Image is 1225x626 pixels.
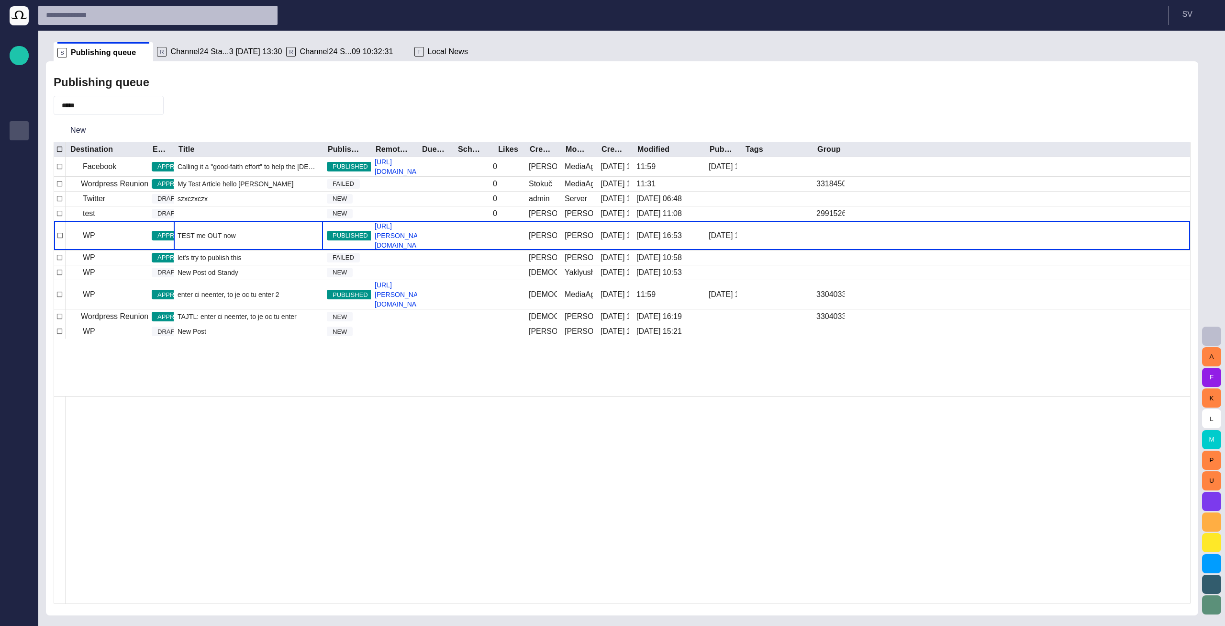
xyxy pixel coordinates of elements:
[152,327,184,337] span: DRAFT
[10,121,29,140] div: Publishing queue
[13,240,25,251] span: My OctopusX
[152,209,184,218] span: DRAFT
[458,145,481,154] div: Scheduled
[371,157,432,176] a: [URL][DOMAIN_NAME]
[566,145,589,154] div: Modified by
[13,240,25,250] p: My OctopusX
[493,208,497,219] div: 0
[601,193,629,204] div: 24/03/2016 13:32
[1202,451,1221,470] button: P
[816,179,845,189] div: 3318450302
[1202,388,1221,408] button: K
[13,125,25,135] p: Publishing queue
[13,259,25,271] span: Social Media
[601,267,629,278] div: 12/09 11:20
[1202,347,1221,366] button: A
[529,252,557,263] div: Petrak
[83,289,95,300] p: WP
[83,230,95,241] p: WP
[529,161,557,172] div: Janko
[152,162,198,171] span: APPROVED
[636,267,682,278] div: 16/09 10:53
[152,312,198,322] span: APPROVED
[498,145,518,154] div: Likes
[601,311,629,322] div: 17/09 10:58
[327,231,374,240] span: PUBLISHED
[13,125,25,137] span: Publishing queue
[565,179,593,189] div: MediaAgent
[1202,368,1221,387] button: F
[529,179,552,189] div: Stokuč
[152,231,198,240] span: APPROVED
[414,47,424,57] p: F
[13,336,25,347] span: Octopus
[13,259,25,269] p: Social Media
[636,161,656,172] div: 11:59
[529,289,557,300] div: Vedra
[371,280,434,309] a: [URL][PERSON_NAME][DOMAIN_NAME]
[13,106,25,117] span: Story folders
[565,289,593,300] div: MediaAgent
[178,268,238,277] span: New Post od Standy
[565,326,593,337] div: Petrak
[178,231,236,240] span: TEST me OUT now
[746,145,763,154] div: Tags
[601,145,625,154] div: Created
[493,179,497,189] div: 0
[13,144,25,156] span: Publishing queue KKK
[327,290,374,300] span: PUBLISHED
[327,209,353,218] span: NEW
[178,162,319,171] span: Calling it a "good-faith effort" to help the Egyptian people, U.S. Secretary of State John Kerry ...
[411,42,486,61] div: FLocal News
[530,145,553,154] div: Created by
[709,289,737,300] div: 16/09 15:52
[83,193,105,205] p: Twitter
[57,48,67,57] p: S
[816,208,845,219] div: 2991526105
[817,145,841,154] div: Group
[636,208,682,219] div: 01/06/2022 11:08
[709,230,737,241] div: 09/09 16:04
[565,208,593,219] div: Kucera
[300,47,393,57] span: Channel24 S...09 10:32:31
[178,312,297,321] span: TAJTL: enter ci neenter, to je oc tu enter
[286,47,296,57] p: R
[710,145,733,154] div: Published
[327,179,360,189] span: FAILED
[1175,6,1219,23] button: SV
[328,145,363,154] div: Publishing status
[178,253,241,262] span: let's try to publish this
[83,252,95,263] p: WP
[709,161,737,172] div: 18/09 11:56
[529,326,557,337] div: Petrak
[10,294,29,313] div: [URL][DOMAIN_NAME]
[54,76,149,89] h2: Publishing queue
[152,253,198,262] span: APPROVED
[636,193,682,204] div: 25/03/2016 06:48
[10,83,29,351] ul: main menu
[83,326,95,337] p: WP
[13,221,25,230] p: [PERSON_NAME]'s media (playout)
[10,217,29,236] div: [PERSON_NAME]'s media (playout)
[13,278,25,288] p: Editorial Admin
[371,221,434,250] a: [URL][PERSON_NAME][DOMAIN_NAME]
[1202,471,1221,490] button: U
[170,47,282,57] span: Channel24 Sta...3 [DATE] 13:30
[178,194,208,204] span: szxczxczx
[178,179,293,189] span: My Test Article hello dolly
[13,202,25,213] span: Media-test with filter
[13,297,25,307] p: [URL][DOMAIN_NAME]
[13,163,25,175] span: Media
[54,42,153,61] div: SPublishing queue
[152,194,184,204] span: DRAFT
[1202,430,1221,449] button: M
[83,267,95,278] p: WP
[565,267,593,278] div: Yaklyushyn
[83,208,95,219] p: test
[83,161,116,172] p: Facebook
[529,311,557,322] div: Vedra
[327,327,353,337] span: NEW
[157,47,167,57] p: R
[178,327,206,336] span: New Post
[601,252,629,263] div: 05/09 15:52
